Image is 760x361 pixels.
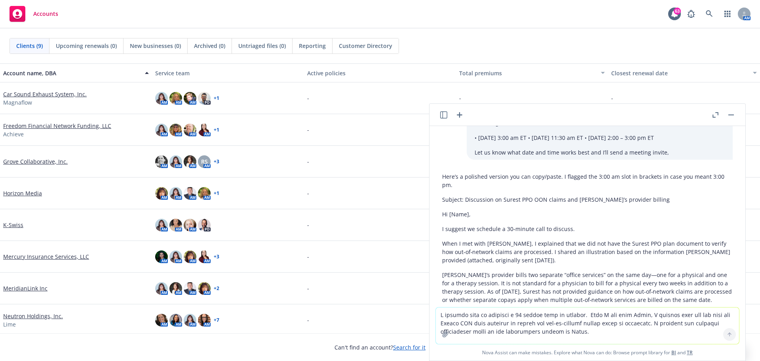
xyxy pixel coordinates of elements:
img: photo [169,219,182,231]
span: Untriaged files (0) [238,42,286,50]
a: Neutron Holdings, Inc. [3,312,63,320]
img: photo [198,219,211,231]
img: photo [155,282,168,295]
a: Mercury Insurance Services, LLC [3,252,89,261]
span: - [611,94,613,102]
a: + 3 [214,159,219,164]
img: photo [184,314,196,327]
span: - [307,221,309,229]
a: BI [671,349,676,356]
span: - [307,252,309,261]
span: New businesses (0) [130,42,181,50]
span: - [307,157,309,166]
span: Accounts [33,11,58,17]
p: Subject: Discussion on Surest PPO OON claims and [PERSON_NAME]’s provider billing [442,195,733,204]
p: I suggest we schedule a 30‑minute call to discuss. [442,225,733,233]
a: + 2 [214,286,219,291]
img: photo [169,250,182,263]
img: photo [184,92,196,105]
p: When I met with [PERSON_NAME], I explained that we did not have the Surest PPO plan document to v... [442,239,733,264]
img: photo [184,282,196,295]
div: Closest renewal date [611,69,748,77]
a: Car Sound Exhaust System, Inc. [3,90,87,98]
a: Search for it [393,344,426,351]
p: Here’s a polished version you can copy/paste. I flagged the 3:00 am slot in brackets in case you ... [442,172,733,189]
div: Service team [155,69,301,77]
img: photo [169,187,182,200]
img: photo [198,314,211,327]
a: + 7 [214,318,219,323]
a: + 1 [214,128,219,132]
span: Nova Assist can make mistakes. Explore what Nova can do: Browse prompt library for and [433,344,742,361]
a: Grove Collaborative, Inc. [3,157,68,166]
div: 63 [674,8,681,15]
div: Total premiums [459,69,596,77]
a: Search [701,6,717,22]
img: photo [184,250,196,263]
img: photo [169,314,182,327]
img: photo [198,124,211,136]
a: K-Swiss [3,221,23,229]
span: Archived (0) [194,42,225,50]
img: photo [155,155,168,168]
img: photo [155,92,168,105]
a: Horizon Media [3,189,42,197]
img: photo [155,124,168,136]
span: RS [201,157,208,166]
button: Closest renewal date [608,63,760,82]
span: Customer Directory [339,42,392,50]
img: photo [198,250,211,263]
span: - [307,189,309,197]
img: photo [155,219,168,231]
img: photo [184,187,196,200]
img: photo [169,282,182,295]
img: photo [155,314,168,327]
span: - [307,94,309,102]
p: Hi [Name], [442,210,733,218]
span: Can't find an account? [334,343,426,351]
img: photo [169,92,182,105]
button: Service team [152,63,304,82]
p: • [DATE] 3:00 am ET • [DATE] 11:30 am ET • [DATE] 2:00 – 3:00 pm ET [475,134,725,142]
img: photo [184,155,196,168]
img: photo [155,250,168,263]
img: photo [169,124,182,136]
button: Active policies [304,63,456,82]
span: - [459,94,461,102]
img: photo [155,187,168,200]
a: Report a Bug [683,6,699,22]
img: photo [198,282,211,295]
a: + 1 [214,191,219,196]
a: TR [687,349,693,356]
img: photo [184,219,196,231]
img: photo [169,155,182,168]
a: + 3 [214,254,219,259]
a: MeridianLink Inc [3,284,47,292]
a: Switch app [720,6,735,22]
div: Account name, DBA [3,69,140,77]
img: photo [198,187,211,200]
span: - [307,284,309,292]
span: Achieve [3,130,24,138]
span: Upcoming renewals (0) [56,42,117,50]
div: Active policies [307,69,453,77]
p: Let us know what date and time works best and I’ll send a meeting invite, [475,148,725,157]
img: photo [198,92,211,105]
a: + 1 [214,96,219,101]
span: - [307,126,309,134]
a: Accounts [6,3,61,25]
span: Reporting [299,42,326,50]
span: - [307,316,309,324]
span: Clients (9) [16,42,43,50]
button: Total premiums [456,63,608,82]
a: Freedom Financial Network Funding, LLC [3,122,111,130]
span: Magnaflow [3,98,32,107]
p: [PERSON_NAME]’s provider bills two separate “office services” on the same day—one for a physical ... [442,271,733,304]
img: photo [184,124,196,136]
span: Lime [3,320,16,329]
